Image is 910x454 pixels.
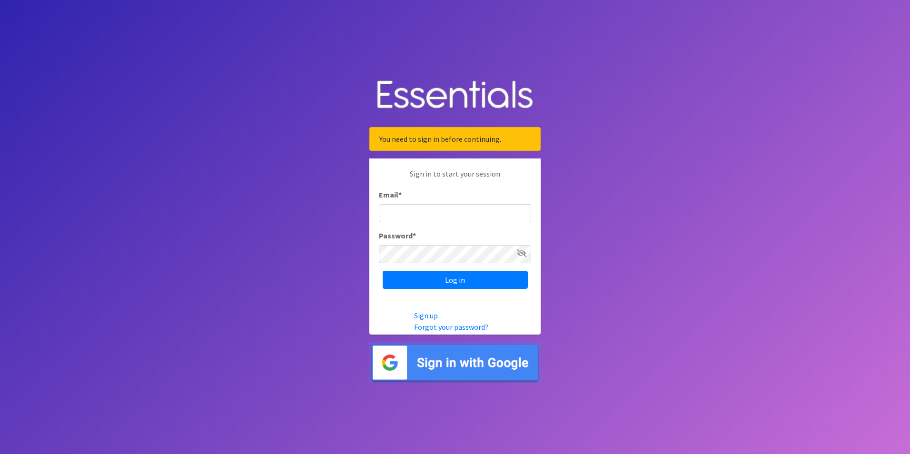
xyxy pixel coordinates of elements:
[369,127,541,151] div: You need to sign in before continuing.
[379,168,531,189] p: Sign in to start your session
[379,189,402,200] label: Email
[369,71,541,120] img: Human Essentials
[379,230,416,241] label: Password
[383,271,528,289] input: Log in
[369,342,541,384] img: Sign in with Google
[413,231,416,240] abbr: required
[414,322,488,332] a: Forgot your password?
[414,311,438,320] a: Sign up
[398,190,402,199] abbr: required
